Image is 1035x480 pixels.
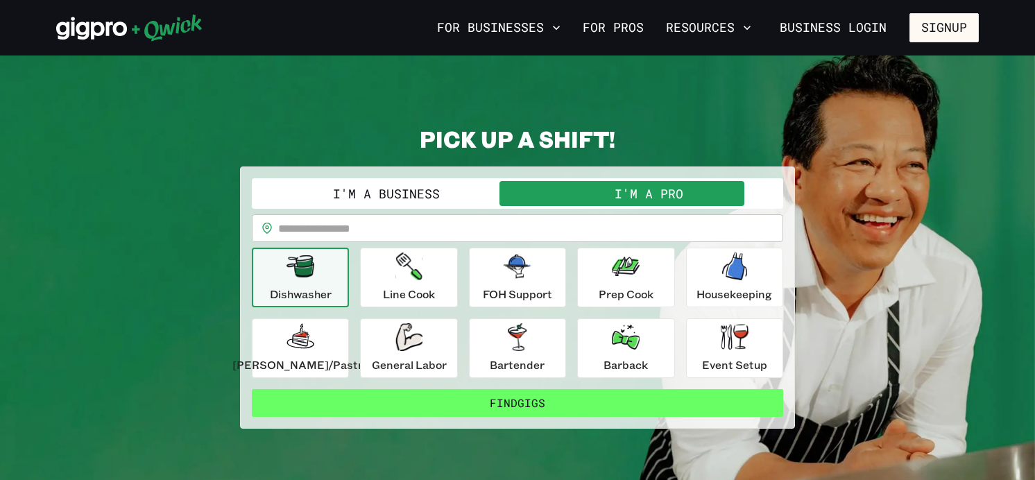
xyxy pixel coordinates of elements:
button: FOH Support [469,248,566,307]
button: Line Cook [360,248,457,307]
p: Barback [604,357,648,373]
button: Signup [909,13,979,42]
p: Event Setup [702,357,767,373]
h2: PICK UP A SHIFT! [240,125,795,153]
button: Barback [577,318,674,378]
p: Dishwasher [270,286,332,302]
button: Prep Cook [577,248,674,307]
button: [PERSON_NAME]/Pastry [252,318,349,378]
a: For Pros [577,16,649,40]
button: I'm a Pro [517,181,780,206]
button: Dishwasher [252,248,349,307]
p: Bartender [490,357,545,373]
button: Housekeeping [686,248,783,307]
button: I'm a Business [255,181,517,206]
p: FOH Support [483,286,552,302]
p: General Labor [372,357,447,373]
button: Event Setup [686,318,783,378]
button: Bartender [469,318,566,378]
p: Prep Cook [599,286,653,302]
a: Business Login [768,13,898,42]
button: FindGigs [252,389,783,417]
p: Housekeeping [696,286,772,302]
button: For Businesses [431,16,566,40]
p: [PERSON_NAME]/Pastry [232,357,368,373]
button: Resources [660,16,757,40]
p: Line Cook [383,286,435,302]
button: General Labor [360,318,457,378]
